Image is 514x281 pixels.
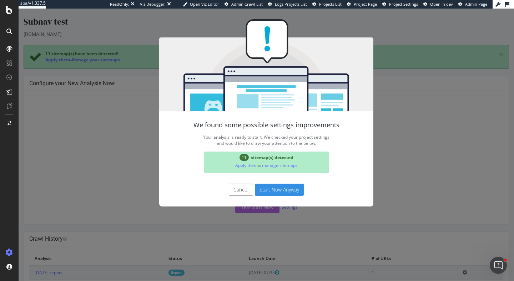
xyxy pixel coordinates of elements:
[183,1,219,7] a: Open Viz Editor
[275,1,307,7] span: Logs Projects List
[423,1,453,7] a: Open in dev
[458,1,487,7] a: Admin Page
[210,175,235,187] button: Cancel
[312,1,342,7] a: Projects List
[19,9,514,281] iframe: To enrich screen reader interactions, please activate Accessibility in Grammarly extension settings
[389,1,418,7] span: Project Settings
[268,1,307,7] a: Logs Projects List
[382,1,418,7] a: Project Settings
[221,145,230,152] span: 11
[232,146,275,152] span: sitemap(s) detected
[110,1,129,7] div: ReadOnly:
[141,11,355,102] img: You're all set!
[155,113,341,120] h4: We found some possible settings improvements
[217,154,239,160] a: Apply them
[140,1,166,7] div: Viz Debugger:
[188,152,308,162] p: or
[347,1,377,7] a: Project Page
[190,1,219,7] span: Open Viz Editor
[354,1,377,7] span: Project Page
[231,1,263,7] span: Admin Crawl List
[490,257,507,274] iframe: Intercom live chat
[319,1,342,7] span: Projects List
[243,154,279,160] a: manage sitemaps
[465,1,487,7] span: Admin Page
[236,175,285,187] button: Start Now Anyway
[155,124,341,139] p: Your analysis is ready to start. We checked your project settings and would like to draw your att...
[225,1,263,7] a: Admin Crawl List
[430,1,453,7] span: Open in dev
